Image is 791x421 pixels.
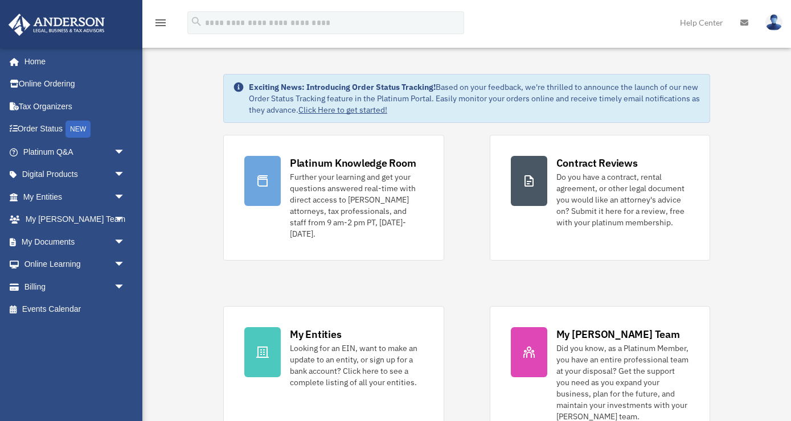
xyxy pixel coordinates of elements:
a: My Documentsarrow_drop_down [8,230,142,253]
a: My [PERSON_NAME] Teamarrow_drop_down [8,208,142,231]
a: Home [8,50,137,73]
a: My Entitiesarrow_drop_down [8,185,142,208]
div: Contract Reviews [556,156,638,170]
span: arrow_drop_down [114,141,137,164]
a: Online Ordering [8,73,142,96]
a: menu [154,20,167,30]
span: arrow_drop_down [114,163,137,187]
a: Events Calendar [8,298,142,321]
a: Billingarrow_drop_down [8,275,142,298]
div: NEW [65,121,91,138]
a: Digital Productsarrow_drop_down [8,163,142,186]
i: search [190,15,203,28]
img: Anderson Advisors Platinum Portal [5,14,108,36]
a: Tax Organizers [8,95,142,118]
a: Online Learningarrow_drop_down [8,253,142,276]
div: Platinum Knowledge Room [290,156,416,170]
a: Platinum Q&Aarrow_drop_down [8,141,142,163]
div: My Entities [290,327,341,341]
a: Click Here to get started! [298,105,387,115]
a: Contract Reviews Do you have a contract, rental agreement, or other legal document you would like... [490,135,711,261]
span: arrow_drop_down [114,230,137,254]
a: Order StatusNEW [8,118,142,141]
span: arrow_drop_down [114,253,137,276]
div: My [PERSON_NAME] Team [556,327,680,341]
a: Platinum Knowledge Room Further your learning and get your questions answered real-time with dire... [223,135,444,261]
strong: Exciting News: Introducing Order Status Tracking! [249,82,436,92]
span: arrow_drop_down [114,185,137,209]
i: menu [154,16,167,30]
span: arrow_drop_down [114,208,137,232]
div: Based on your feedback, we're thrilled to announce the launch of our new Order Status Tracking fe... [249,81,700,115]
div: Do you have a contract, rental agreement, or other legal document you would like an attorney's ad... [556,171,690,228]
img: User Pic [765,14,782,31]
span: arrow_drop_down [114,275,137,299]
div: Looking for an EIN, want to make an update to an entity, or sign up for a bank account? Click her... [290,342,423,388]
div: Further your learning and get your questions answered real-time with direct access to [PERSON_NAM... [290,171,423,240]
